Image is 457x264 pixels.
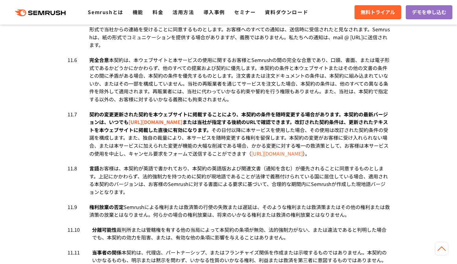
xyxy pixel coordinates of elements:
[89,203,124,211] span: 権利放棄の否定
[92,226,117,233] span: 分離可能性
[68,111,77,118] span: 11.7
[129,118,182,126] a: [URL][DOMAIN_NAME]
[89,56,390,103] div: 本契約は、本ウェブサイトと本サービスの使用に関するお客様とSemrushの間の完全な合意であり、口頭、書面、または電子形式であるかどうかにかかわらず、他のすべての提案および契約に優先します。本契...
[92,249,122,256] span: 当事者の関係
[89,111,388,134] strong: 更新された契約を本ウェブサイトに掲載することにより、本契約の条件を随時変更する場合があります。本契約の最新バージョンは、いつでも または当社が指定する後続のURLで確認できます。改訂された契約条...
[265,8,308,16] a: 資料ダウンロード
[133,8,143,16] a: 機能
[89,10,390,49] div: お客様への通知は、お客様のアカウントに関連付けられているファイルに記載された電子メールアドレスに通知されます。アカウントに登録されているメールアドレスを変更するには、 でSemrushに通知する...
[89,111,390,158] div: その日付以降に本サービスを使用した場合、その使用は改訂された契約条件の受諾を構成します。また、独自の裁量により、本サービスを随時変更する権利を留保します。本契約の変更がお客様に受け入れられない場...
[406,5,452,19] a: デモを申し込む
[203,8,225,16] a: 導入事例
[354,5,401,19] a: 無料トライアル
[68,226,80,234] span: 11.10
[89,165,390,196] div: お客様は、本契約が英語で書かれており、本契約の英語版および関連文書（通知を含む）が優先されることに同意するものとします。上記にかかわらず、法的強制力を持つために契約が現地語であることが法律で義務...
[89,165,99,172] span: 言語
[89,203,390,219] div: Semrushによる権利または救済策の行使の失敗または遅延は、そのような権利または救済策またはその他の権利または救済策の放棄とはなりません。何らかの場合の権利放棄は、将来のいかなる権利または救済...
[68,203,77,211] span: 11.9
[172,8,194,16] a: 活用方法
[234,8,256,16] a: セミナー
[92,226,390,242] div: 裁判所または管轄権を有する他の当局によって本契約の条項が無効、法的強制力がない、または違法であると判明した場合でも、本契約の効力を阻害、または、有効な他の条項に影響を与えることはありません。
[89,56,109,64] span: 完全合意
[68,165,77,173] span: 11.8
[251,150,303,157] a: [URL][DOMAIN_NAME]
[153,8,163,16] a: 料金
[88,8,123,16] a: Semrushとは
[412,8,446,16] span: デモを申し込む
[68,249,80,257] span: 11.11
[89,111,114,118] span: 契約の変更
[361,8,395,16] span: 無料トライアル
[68,56,77,64] span: 11.6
